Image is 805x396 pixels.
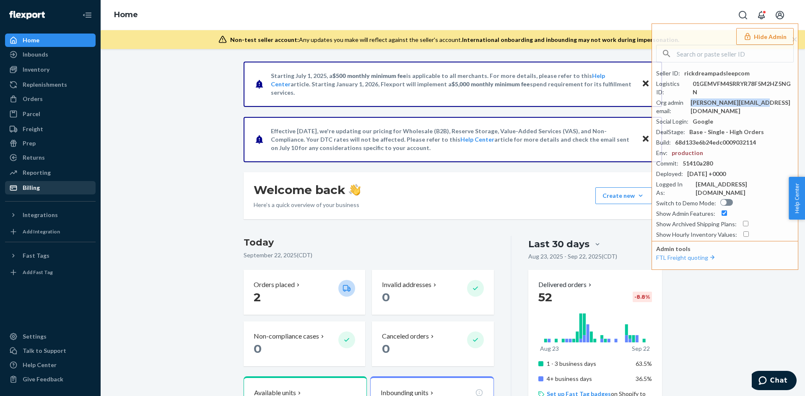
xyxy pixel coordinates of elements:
button: Help Center [789,177,805,220]
p: Aug 23, 2025 - Sep 22, 2025 ( CDT ) [528,252,617,261]
a: Returns [5,151,96,164]
div: Reporting [23,168,51,177]
p: Aug 23 [540,344,559,353]
p: Canceled orders [382,331,429,341]
div: Deployed : [656,170,683,178]
button: Non-compliance cases 0 [244,321,365,366]
div: Last 30 days [528,238,589,251]
p: 1 - 3 business days [547,360,629,368]
div: [DATE] +0000 [687,170,726,178]
span: Non-test seller account: [230,36,299,43]
div: Replenishments [23,80,67,89]
p: Invalid addresses [382,280,431,290]
p: Effective [DATE], we're updating our pricing for Wholesale (B2B), Reserve Storage, Value-Added Se... [271,127,634,152]
p: Non-compliance cases [254,331,319,341]
div: 51410a280 [683,159,713,168]
span: 63.5% [636,360,652,367]
h3: Today [244,236,494,249]
div: Parcel [23,110,40,118]
div: Settings [23,332,47,341]
button: Talk to Support [5,344,96,357]
div: production [672,149,703,157]
p: Sep 22 [632,344,650,353]
div: Show Archived Shipping Plans : [656,220,737,228]
div: Orders [23,95,43,103]
button: Invalid addresses 0 [372,270,493,315]
button: Open Search Box [735,7,751,23]
p: Here’s a quick overview of your business [254,201,361,209]
a: Replenishments [5,78,96,91]
div: [EMAIL_ADDRESS][DOMAIN_NAME] [696,180,794,197]
a: Inventory [5,63,96,76]
div: Switch to Demo Mode : [656,199,716,207]
a: Home [114,10,138,19]
button: Hide Admin [736,28,794,45]
div: [PERSON_NAME][EMAIL_ADDRESS][DOMAIN_NAME] [691,98,794,115]
button: Close Navigation [79,7,96,23]
div: 01GEMVFM4SRRYR78F5M2HZ5NGN [693,80,794,96]
div: Commit : [656,159,678,168]
p: Starting July 1, 2025, a is applicable to all merchants. For more details, please refer to this a... [271,72,634,97]
div: Give Feedback [23,375,63,383]
div: Talk to Support [23,347,66,355]
span: 0 [254,342,262,356]
a: Parcel [5,107,96,121]
div: Inbounds [23,50,48,59]
p: 4+ business days [547,375,629,383]
a: Add Integration [5,225,96,238]
a: Orders [5,92,96,106]
p: September 22, 2025 ( CDT ) [244,251,494,259]
button: Delivered orders [538,280,593,290]
div: Logged In As : [656,180,691,197]
div: Org admin email : [656,98,686,115]
ol: breadcrumbs [107,3,145,27]
p: Orders placed [254,280,295,290]
a: Prep [5,137,96,150]
p: Admin tools [656,245,794,253]
button: Fast Tags [5,249,96,262]
a: Help Center [460,136,494,143]
button: Orders placed 2 [244,270,365,315]
span: $5,000 monthly minimum fee [452,80,530,88]
a: FTL Freight quoting [656,254,717,261]
a: Reporting [5,166,96,179]
div: Build : [656,138,671,147]
div: Logistics ID : [656,80,688,96]
div: Prep [23,139,36,148]
button: Give Feedback [5,373,96,386]
button: Close [640,78,651,90]
div: Env : [656,149,667,157]
div: Returns [23,153,45,162]
a: Inbounds [5,48,96,61]
div: Show Admin Features : [656,210,715,218]
div: Base - Single - High Orders [689,128,764,136]
div: Home [23,36,39,44]
div: rickdreampadsleepcom [684,69,750,78]
div: -8.8 % [633,292,652,302]
span: International onboarding and inbounding may not work during impersonation. [462,36,679,43]
img: Flexport logo [9,11,45,19]
div: Inventory [23,65,49,74]
button: Canceled orders 0 [372,321,493,366]
a: Add Fast Tag [5,266,96,279]
img: hand-wave emoji [349,184,361,196]
div: Social Login : [656,117,688,126]
div: Seller ID : [656,69,680,78]
div: Show Hourly Inventory Values : [656,230,737,239]
h1: Welcome back [254,182,361,197]
div: Help Center [23,361,57,369]
a: Help Center [5,358,96,372]
iframe: Opens a widget where you can chat to one of our agents [752,371,797,392]
div: Fast Tags [23,251,49,260]
a: Home [5,34,96,47]
span: 52 [538,290,552,304]
div: Add Fast Tag [23,269,53,276]
input: Search or paste seller ID [677,45,793,62]
button: Open notifications [753,7,770,23]
div: Integrations [23,211,58,219]
a: Settings [5,330,96,343]
button: Open account menu [771,7,788,23]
